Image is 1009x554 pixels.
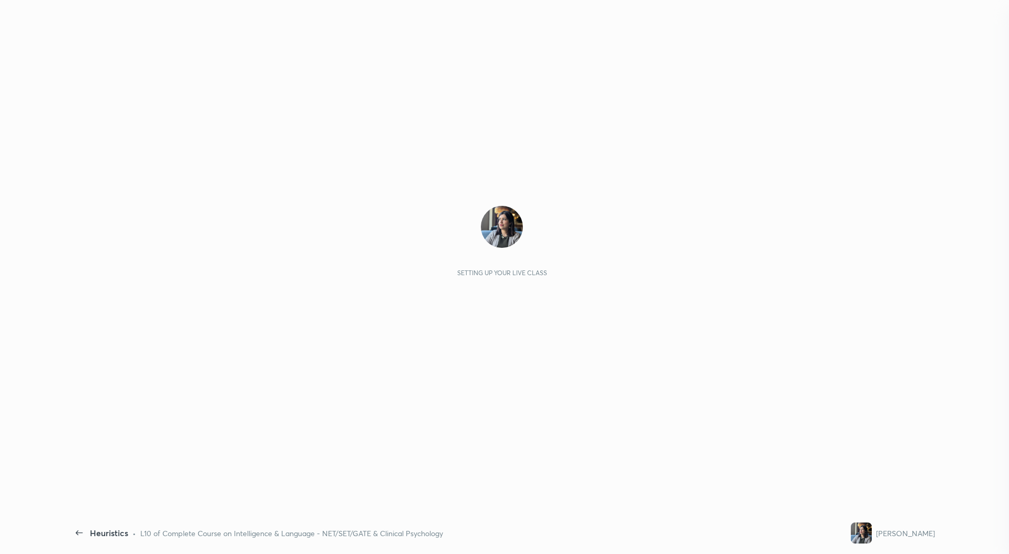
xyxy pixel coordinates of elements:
[876,528,935,539] div: [PERSON_NAME]
[481,206,523,248] img: e790fd2257ae49ebaec70e20e582d26a.jpg
[90,527,128,539] div: Heuristics
[140,528,443,539] div: L10 of Complete Course on Intelligence & Language - NET/SET/GATE & Clinical Psychology
[132,528,136,539] div: •
[851,522,872,543] img: e790fd2257ae49ebaec70e20e582d26a.jpg
[457,269,547,277] div: Setting up your live class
